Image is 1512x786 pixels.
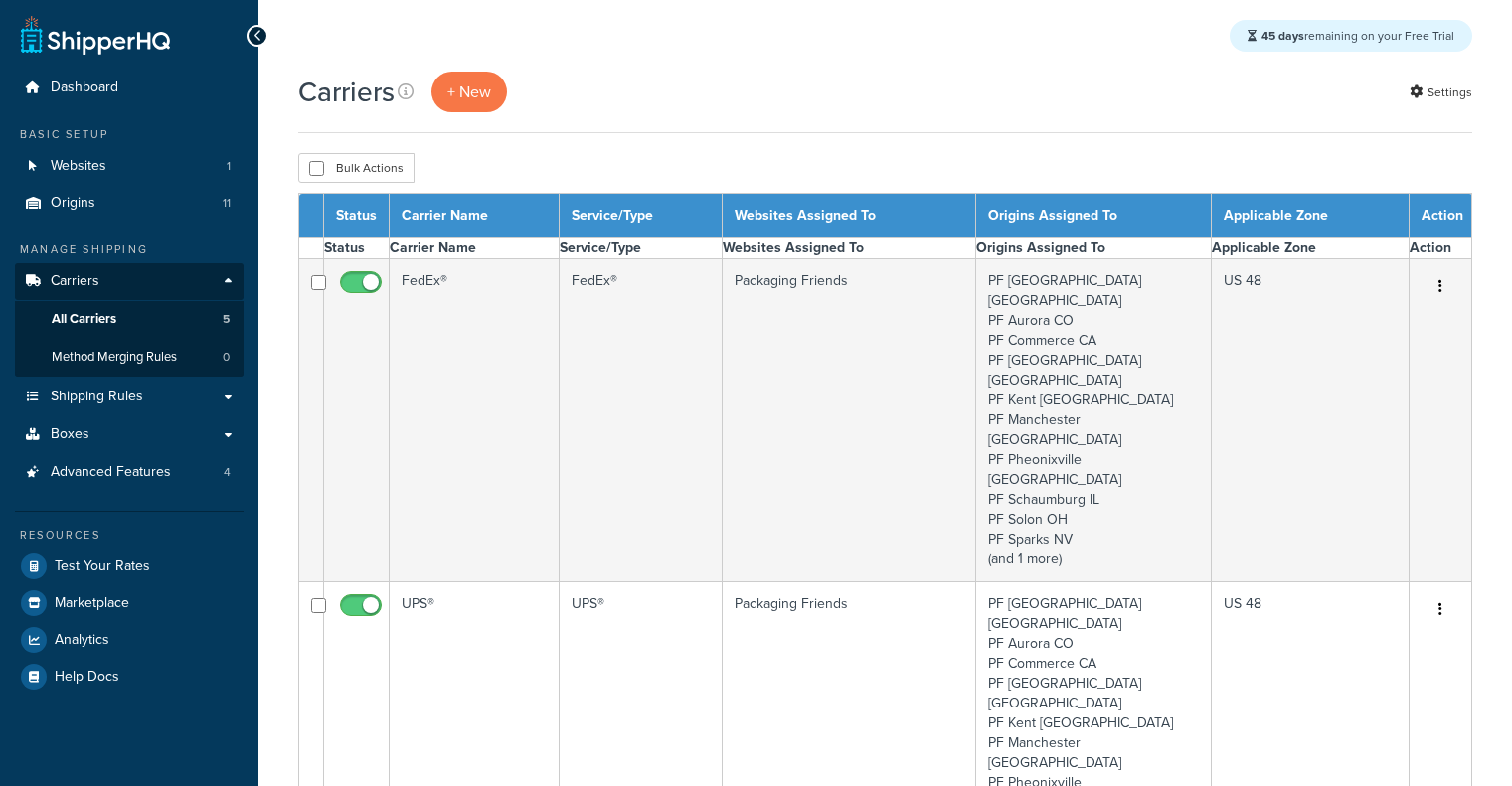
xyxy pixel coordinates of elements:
[15,454,244,491] a: Advanced Features 4
[55,669,119,686] span: Help Docs
[55,632,109,649] span: Analytics
[15,379,244,415] a: Shipping Rules
[15,301,244,338] a: All Carriers 5
[390,238,560,259] th: Carrier Name
[1230,20,1472,52] div: remaining on your Free Trial
[52,349,177,366] span: Method Merging Rules
[1410,194,1472,238] th: Action
[223,195,231,212] span: 11
[976,194,1212,238] th: Origins Assigned To
[224,464,231,481] span: 4
[324,194,390,238] th: Status
[15,416,244,453] a: Boxes
[1212,194,1410,238] th: Applicable Zone
[15,527,244,544] div: Resources
[15,585,244,621] a: Marketplace
[227,158,231,175] span: 1
[15,148,244,185] a: Websites 1
[1261,27,1304,45] strong: 45 days
[976,238,1212,259] th: Origins Assigned To
[15,263,244,300] a: Carriers
[976,259,1212,582] td: PF [GEOGRAPHIC_DATA] [GEOGRAPHIC_DATA] PF Aurora CO PF Commerce CA PF [GEOGRAPHIC_DATA] [GEOGRAPH...
[15,454,244,491] li: Advanced Features
[722,194,975,238] th: Websites Assigned To
[1410,238,1472,259] th: Action
[15,126,244,143] div: Basic Setup
[722,259,975,582] td: Packaging Friends
[51,273,99,290] span: Carriers
[51,426,89,443] span: Boxes
[560,238,723,259] th: Service/Type
[1212,238,1410,259] th: Applicable Zone
[223,349,230,366] span: 0
[390,194,560,238] th: Carrier Name
[298,73,395,111] h1: Carriers
[55,558,150,575] span: Test Your Rates
[55,595,129,612] span: Marketplace
[15,185,244,222] a: Origins 11
[15,148,244,185] li: Websites
[15,622,244,658] a: Analytics
[51,195,95,212] span: Origins
[21,15,170,55] a: ShipperHQ Home
[51,464,171,481] span: Advanced Features
[15,659,244,695] a: Help Docs
[15,241,244,258] div: Manage Shipping
[560,194,723,238] th: Service/Type
[51,158,106,175] span: Websites
[51,79,118,96] span: Dashboard
[1410,79,1472,106] a: Settings
[51,389,143,405] span: Shipping Rules
[560,259,723,582] td: FedEx®
[15,263,244,377] li: Carriers
[722,238,975,259] th: Websites Assigned To
[15,339,244,376] li: Method Merging Rules
[390,259,560,582] td: FedEx®
[1212,259,1410,582] td: US 48
[298,153,415,183] button: Bulk Actions
[52,311,116,328] span: All Carriers
[431,72,507,112] a: + New
[324,238,390,259] th: Status
[15,70,244,106] a: Dashboard
[15,301,244,338] li: All Carriers
[223,311,230,328] span: 5
[15,185,244,222] li: Origins
[15,339,244,376] a: Method Merging Rules 0
[15,549,244,584] a: Test Your Rates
